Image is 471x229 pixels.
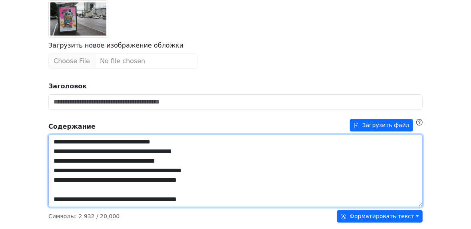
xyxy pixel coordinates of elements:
[48,122,96,131] strong: Содержание
[48,41,184,50] label: Загрузить новое изображение обложки
[350,119,413,131] button: Содержание
[48,212,120,221] p: Символы : / 20,000
[48,0,108,38] img: Cover
[337,210,423,223] button: Форматировать текст
[48,82,87,90] strong: Заголовок
[78,213,94,219] span: 2 932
